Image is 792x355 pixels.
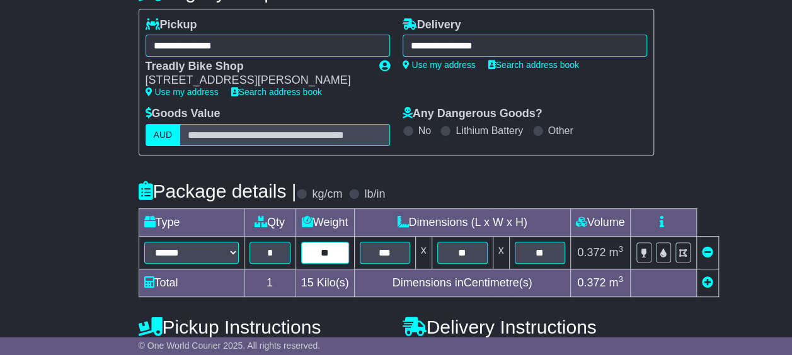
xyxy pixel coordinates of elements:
sup: 3 [618,244,623,254]
td: Type [139,208,244,236]
div: Treadly Bike Shop [146,60,367,74]
label: Pickup [146,18,197,32]
label: Lithium Battery [456,125,523,137]
span: m [609,276,623,289]
td: Weight [296,208,354,236]
td: Volume [570,208,630,236]
span: m [609,246,623,259]
td: Dimensions (L x W x H) [354,208,570,236]
h4: Pickup Instructions [139,317,390,337]
span: 15 [301,276,314,289]
td: x [493,236,509,269]
h4: Package details | [139,181,297,201]
span: © One World Courier 2025. All rights reserved. [139,341,321,351]
label: Delivery [403,18,461,32]
label: kg/cm [312,188,342,201]
a: Search address book [231,87,322,97]
label: Goods Value [146,107,221,121]
a: Use my address [403,60,476,70]
h4: Delivery Instructions [403,317,654,337]
td: Kilo(s) [296,269,354,296]
td: 1 [244,269,296,296]
span: 0.372 [577,246,605,259]
label: Any Dangerous Goods? [403,107,542,121]
label: lb/in [364,188,385,201]
td: Dimensions in Centimetre(s) [354,269,570,296]
label: No [418,125,431,137]
label: Other [548,125,573,137]
td: Total [139,269,244,296]
span: 0.372 [577,276,605,289]
td: x [415,236,432,269]
a: Search address book [488,60,579,70]
sup: 3 [618,274,623,284]
a: Use my address [146,87,219,97]
a: Add new item [702,276,713,289]
div: [STREET_ADDRESS][PERSON_NAME] [146,74,367,87]
a: Remove this item [702,246,713,259]
td: Qty [244,208,296,236]
label: AUD [146,124,181,146]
